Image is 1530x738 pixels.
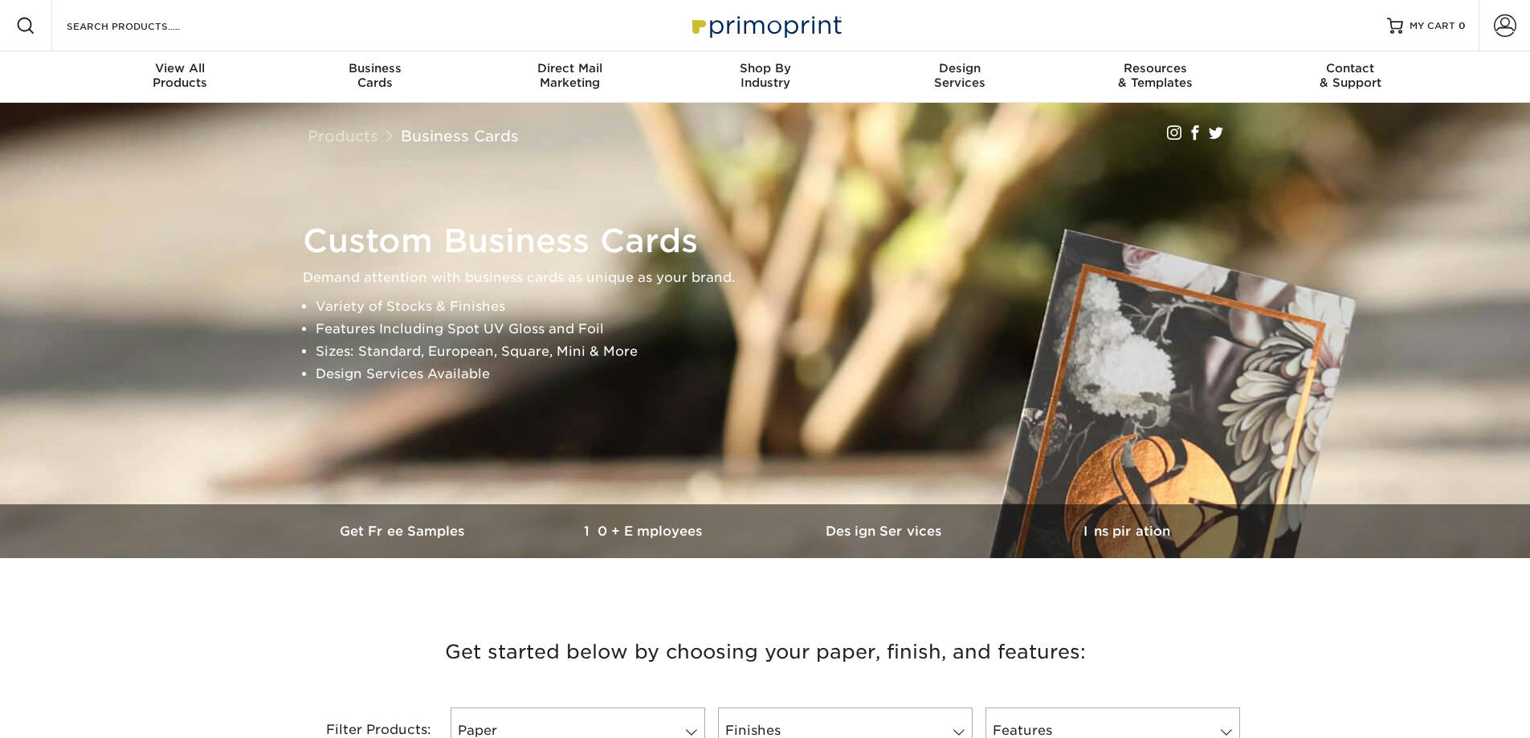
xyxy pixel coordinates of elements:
[667,61,863,90] div: Industry
[765,504,1006,558] a: Design Services
[667,61,863,75] span: Shop By
[1058,61,1253,75] span: Resources
[296,616,1235,688] h3: Get started below by choosing your paper, finish, and features:
[284,504,524,558] a: Get Free Samples
[303,222,1242,260] h1: Custom Business Cards
[303,267,1242,289] p: Demand attention with business cards as unique as your brand.
[65,16,222,35] input: SEARCH PRODUCTS.....
[308,127,378,145] a: Products
[1459,20,1466,31] span: 0
[524,504,765,558] a: 10+ Employees
[472,51,667,103] a: Direct MailMarketing
[1253,51,1448,103] a: Contact& Support
[83,51,278,103] a: View AllProducts
[316,296,1242,318] li: Variety of Stocks & Finishes
[765,524,1006,539] h3: Design Services
[1058,61,1253,90] div: & Templates
[685,8,846,43] img: Primoprint
[316,340,1242,363] li: Sizes: Standard, European, Square, Mini & More
[316,363,1242,385] li: Design Services Available
[1058,51,1253,103] a: Resources& Templates
[277,61,472,90] div: Cards
[472,61,667,90] div: Marketing
[863,61,1058,90] div: Services
[667,51,863,103] a: Shop ByIndustry
[277,51,472,103] a: BusinessCards
[472,61,667,75] span: Direct Mail
[1006,504,1247,558] a: Inspiration
[1253,61,1448,75] span: Contact
[1410,19,1455,33] span: MY CART
[863,51,1058,103] a: DesignServices
[316,318,1242,340] li: Features Including Spot UV Gloss and Foil
[83,61,278,90] div: Products
[524,524,765,539] h3: 10+ Employees
[1006,524,1247,539] h3: Inspiration
[863,61,1058,75] span: Design
[83,61,278,75] span: View All
[284,524,524,539] h3: Get Free Samples
[1253,61,1448,90] div: & Support
[277,61,472,75] span: Business
[401,127,519,145] a: Business Cards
